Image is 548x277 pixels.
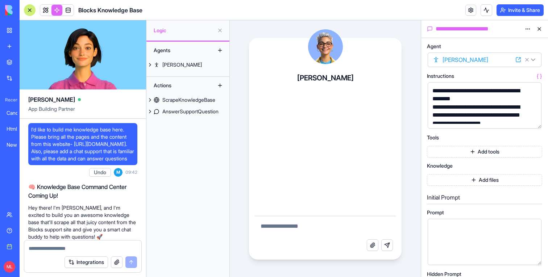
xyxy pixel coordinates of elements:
[28,182,137,200] h2: 🧠 Knowledge Base Command Center Coming Up!
[2,122,31,136] a: Html2Pdf
[5,5,50,15] img: logo
[28,204,137,240] p: Hey there! I'm [PERSON_NAME], and I'm excited to build you an awesome knowledge base that'll scra...
[162,61,202,68] div: [PERSON_NAME]
[427,135,439,140] span: Tools
[150,45,208,56] div: Agents
[427,272,461,277] span: Hidden Prompt
[146,106,229,117] a: AnswerSupportQuestion
[28,105,137,118] span: App Building Partner
[427,210,444,215] span: Prompt
[297,73,354,83] h4: [PERSON_NAME]
[427,146,542,158] button: Add tools
[427,193,542,202] h5: Initial Prompt
[2,97,17,103] span: Recent
[154,27,214,34] span: Logic
[28,95,75,104] span: [PERSON_NAME]
[2,138,31,152] a: New App
[2,106,31,120] a: Candidate Draft Creator
[114,168,123,177] span: M
[7,125,27,133] div: Html2Pdf
[146,59,229,71] a: [PERSON_NAME]
[162,108,219,115] div: AnswerSupportQuestion
[65,256,108,268] button: Integrations
[497,4,544,16] button: Invite & Share
[125,169,137,175] span: 09:42
[7,109,27,117] div: Candidate Draft Creator
[78,6,142,14] h1: Blocks Knowledge Base
[146,94,229,106] a: ScrapeKnowledgeBase
[4,261,15,273] span: ML
[162,96,215,104] div: ScrapeKnowledgeBase
[427,163,453,168] span: Knowledge
[89,168,111,177] button: Undo
[427,174,542,186] button: Add files
[427,44,441,49] span: Agent
[7,141,27,148] div: New App
[31,126,134,162] span: I'd like to build me knowledge base here. Please bring all the pages and the content from this we...
[427,74,454,79] span: Instructions
[150,80,208,91] div: Actions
